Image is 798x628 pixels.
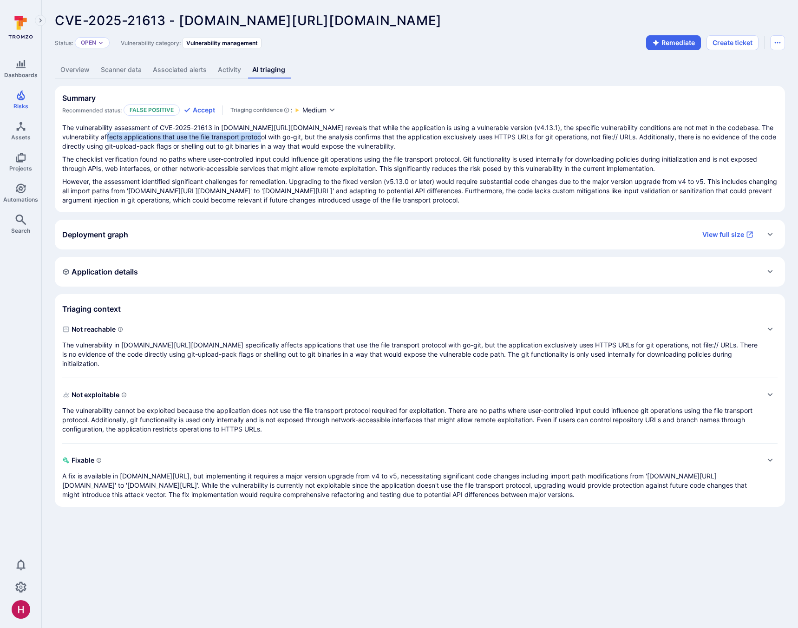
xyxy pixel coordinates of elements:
a: Activity [212,61,247,78]
a: Associated alerts [147,61,212,78]
div: Vulnerability management [183,38,262,48]
p: The vulnerability in [DOMAIN_NAME][URL][DOMAIN_NAME] specifically affects applications that use t... [62,340,759,368]
button: Expand dropdown [98,40,104,46]
span: Dashboards [4,72,38,78]
span: Triaging confidence [230,105,283,115]
h2: Triaging context [62,304,121,314]
span: Automations [3,196,38,203]
a: Overview [55,61,95,78]
span: Medium [302,105,327,115]
span: Search [11,227,30,234]
svg: AI Triaging Agent self-evaluates the confidence behind recommended status based on the depth and ... [284,105,289,115]
span: Recommended status: [62,107,122,114]
p: False positive [124,105,180,116]
svg: Indicates if a vulnerability can be remediated or patched easily [96,458,102,463]
div: Expand [55,220,785,249]
button: Open [81,39,96,46]
p: The vulnerability cannot be exploited because the application does not use the file transport pro... [62,406,759,434]
img: ACg8ocKzQzwPSwOZT_k9C736TfcBpCStqIZdMR9gXOhJgTaH9y_tsw=s96-c [12,600,30,619]
span: Not reachable [62,322,759,337]
div: Expand [62,387,778,434]
span: Risks [13,103,28,110]
button: Expand navigation menu [35,15,46,26]
svg: Indicates if a vulnerability can be exploited by an attacker to gain unauthorized access, execute... [121,392,127,398]
div: Expand [62,453,778,499]
button: Create ticket [706,35,759,50]
span: Assets [11,134,31,141]
p: However, the assessment identified significant challenges for remediation. Upgrading to the fixed... [62,177,778,205]
p: The checklist verification found no paths where user-controlled input could influence git operati... [62,155,778,173]
div: Vulnerability tabs [55,61,785,78]
i: Expand navigation menu [37,17,44,25]
a: View full size [697,227,759,242]
button: Accept [183,105,215,115]
a: Scanner data [95,61,147,78]
span: Projects [9,165,32,172]
div: Expand [62,322,778,368]
div: Expand [55,257,785,287]
button: Options menu [770,35,785,50]
div: : [230,105,292,115]
span: Status: [55,39,73,46]
p: A fix is available in [DOMAIN_NAME][URL], but implementing it requires a major version upgrade fr... [62,471,759,499]
button: Medium [302,105,336,115]
span: CVE-2025-21613 - [DOMAIN_NAME][URL][DOMAIN_NAME] [55,13,442,28]
span: Not exploitable [62,387,759,402]
div: Harshil Parikh [12,600,30,619]
h2: Summary [62,93,96,103]
span: Vulnerability category: [121,39,181,46]
button: Remediate [646,35,701,50]
h2: Application details [62,267,138,276]
p: The vulnerability assessment of CVE-2025-21613 in [DOMAIN_NAME][URL][DOMAIN_NAME] reveals that wh... [62,123,778,151]
a: AI triaging [247,61,291,78]
span: Fixable [62,453,759,468]
svg: Indicates if a vulnerability code, component, function or a library can actually be reached or in... [118,327,123,332]
h2: Deployment graph [62,230,128,239]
